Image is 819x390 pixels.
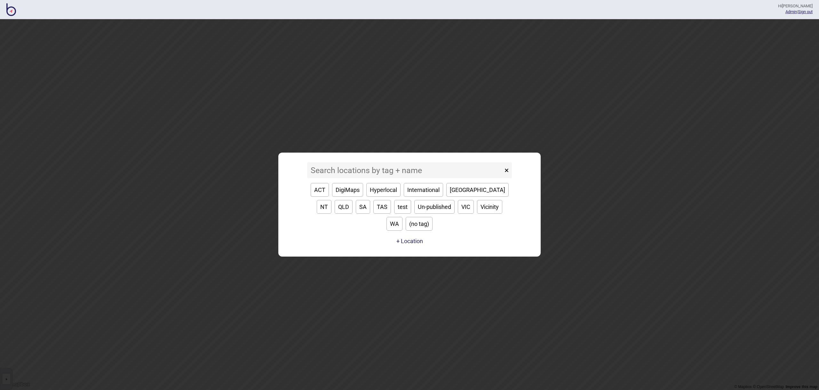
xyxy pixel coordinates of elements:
[406,217,433,231] button: (no tag)
[6,3,16,16] img: BindiMaps CMS
[356,200,370,214] button: SA
[798,9,813,14] button: Sign out
[446,183,509,197] button: [GEOGRAPHIC_DATA]
[785,9,798,14] span: |
[373,200,391,214] button: TAS
[458,200,474,214] button: VIC
[404,183,443,197] button: International
[307,162,503,178] input: Search locations by tag + name
[335,200,353,214] button: QLD
[332,183,363,197] button: DigiMaps
[311,183,329,197] button: ACT
[395,235,425,247] a: + Location
[396,238,423,244] button: + Location
[778,3,813,9] div: Hi [PERSON_NAME]
[501,162,512,178] button: ×
[785,9,797,14] a: Admin
[394,200,411,214] button: test
[386,217,402,231] button: WA
[414,200,455,214] button: Un-published
[477,200,502,214] button: Vicinity
[366,183,401,197] button: Hyperlocal
[317,200,331,214] button: NT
